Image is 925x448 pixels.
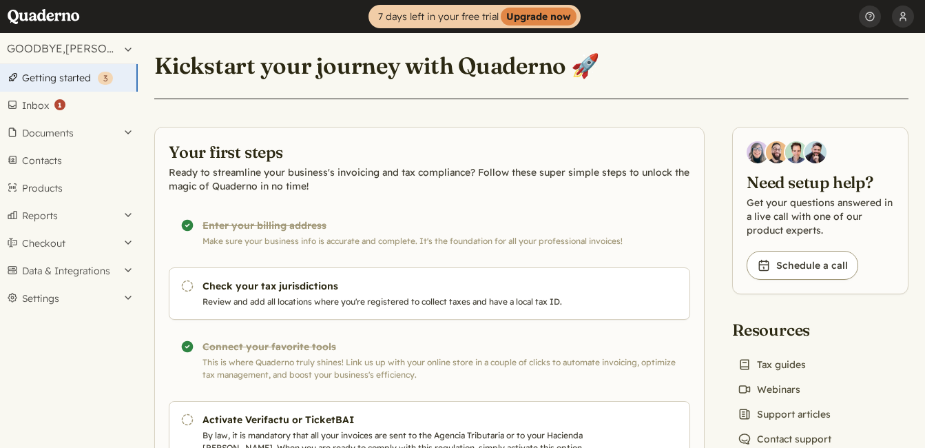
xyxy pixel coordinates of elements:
a: Schedule a call [747,251,858,280]
img: Javier Rubio, DevRel at Quaderno [804,141,827,163]
h2: Your first steps [169,141,690,163]
a: Tax guides [732,355,811,374]
h2: Need setup help? [747,172,894,193]
span: 3 [103,73,107,83]
a: Check your tax jurisdictions Review and add all locations where you're registered to collect taxe... [169,267,690,320]
p: Get your questions answered in a live call with one of our product experts. [747,196,894,237]
a: 7 days left in your free trialUpgrade now [368,5,581,28]
h3: Check your tax jurisdictions [202,279,586,293]
img: Diana Carrasco, Account Executive at Quaderno [747,141,769,163]
img: Jairo Fumero, Account Executive at Quaderno [766,141,788,163]
a: Webinars [732,380,806,399]
strong: 1 [54,99,65,110]
h1: Kickstart your journey with Quaderno 🚀 [154,51,600,80]
h3: Activate Verifactu or TicketBAI [202,413,586,427]
a: Support articles [732,405,836,424]
strong: Upgrade now [501,8,576,26]
h2: Resources [732,319,837,340]
p: Ready to streamline your business's invoicing and tax compliance? Follow these super simple steps... [169,165,690,193]
p: Review and add all locations where you're registered to collect taxes and have a local tax ID. [202,296,586,308]
img: Ivo Oltmans, Business Developer at Quaderno [785,141,807,163]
